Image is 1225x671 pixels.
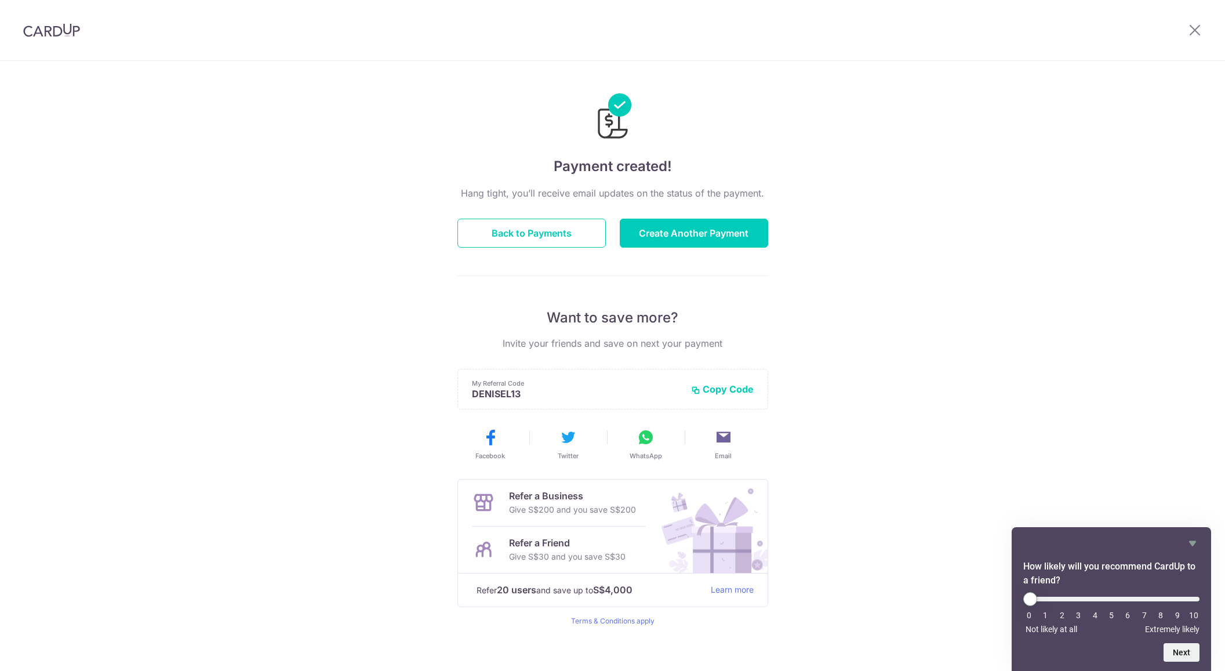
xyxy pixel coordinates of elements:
button: Hide survey [1186,536,1199,550]
span: WhatsApp [630,451,662,460]
p: Refer and save up to [477,583,701,597]
p: Refer a Business [509,489,636,503]
p: Refer a Friend [509,536,626,550]
strong: S$4,000 [593,583,633,597]
button: Copy Code [691,383,754,395]
img: CardUp [23,23,80,37]
button: Back to Payments [457,219,606,248]
span: Twitter [558,451,579,460]
li: 9 [1172,611,1183,620]
p: Invite your friends and save on next your payment [457,336,768,350]
li: 0 [1023,611,1035,620]
p: Hang tight, you’ll receive email updates on the status of the payment. [457,186,768,200]
a: Learn more [711,583,754,597]
p: Give S$200 and you save S$200 [509,503,636,517]
li: 3 [1073,611,1084,620]
p: DENISEL13 [472,388,682,400]
span: Extremely likely [1145,625,1199,634]
p: My Referral Code [472,379,682,388]
button: Email [689,428,758,460]
button: Twitter [534,428,602,460]
strong: 20 users [497,583,536,597]
h2: How likely will you recommend CardUp to a friend? Select an option from 0 to 10, with 0 being Not... [1023,560,1199,587]
button: Next question [1164,643,1199,662]
span: Email [715,451,732,460]
img: Payments [594,93,631,142]
li: 7 [1139,611,1150,620]
li: 1 [1039,611,1051,620]
a: Terms & Conditions apply [571,616,655,625]
span: Facebook [475,451,505,460]
span: Not likely at all [1026,625,1077,634]
div: How likely will you recommend CardUp to a friend? Select an option from 0 to 10, with 0 being Not... [1023,536,1199,662]
li: 2 [1056,611,1068,620]
li: 4 [1089,611,1101,620]
li: 6 [1122,611,1133,620]
button: Create Another Payment [620,219,768,248]
div: How likely will you recommend CardUp to a friend? Select an option from 0 to 10, with 0 being Not... [1023,592,1199,634]
li: 5 [1106,611,1117,620]
h4: Payment created! [457,156,768,177]
li: 10 [1188,611,1199,620]
button: Facebook [456,428,525,460]
p: Want to save more? [457,309,768,327]
li: 8 [1155,611,1166,620]
p: Give S$30 and you save S$30 [509,550,626,564]
button: WhatsApp [612,428,680,460]
img: Refer [650,480,768,573]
